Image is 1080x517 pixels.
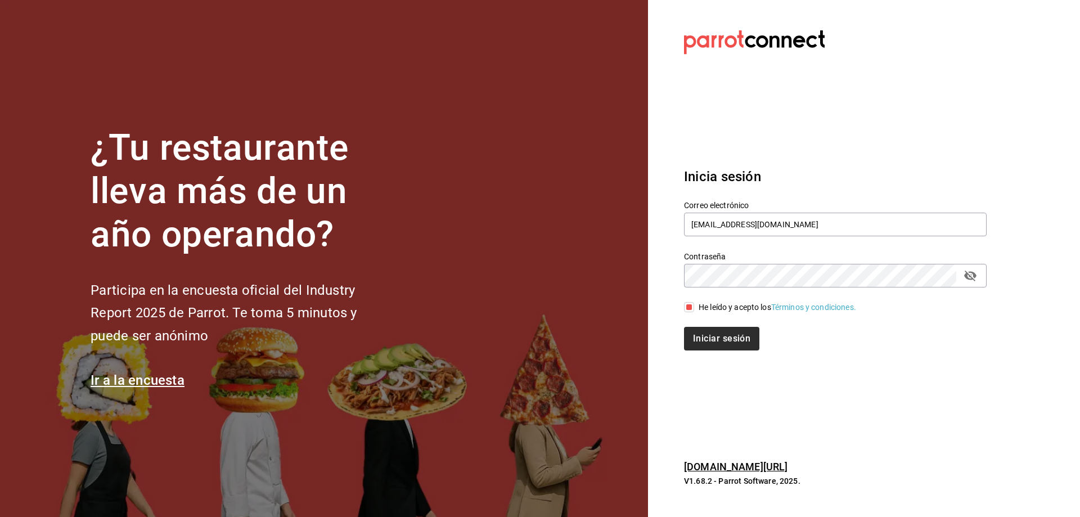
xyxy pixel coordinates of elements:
[91,279,394,348] h2: Participa en la encuesta oficial del Industry Report 2025 de Parrot. Te toma 5 minutos y puede se...
[684,253,987,260] label: Contraseña
[684,213,987,236] input: Ingresa tu correo electrónico
[91,372,184,388] a: Ir a la encuesta
[684,167,987,187] h3: Inicia sesión
[771,303,856,312] a: Términos y condiciones.
[684,201,987,209] label: Correo electrónico
[961,266,980,285] button: passwordField
[91,127,394,256] h1: ¿Tu restaurante lleva más de un año operando?
[684,327,759,350] button: Iniciar sesión
[684,475,987,487] p: V1.68.2 - Parrot Software, 2025.
[699,302,856,313] div: He leído y acepto los
[684,461,787,473] a: [DOMAIN_NAME][URL]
